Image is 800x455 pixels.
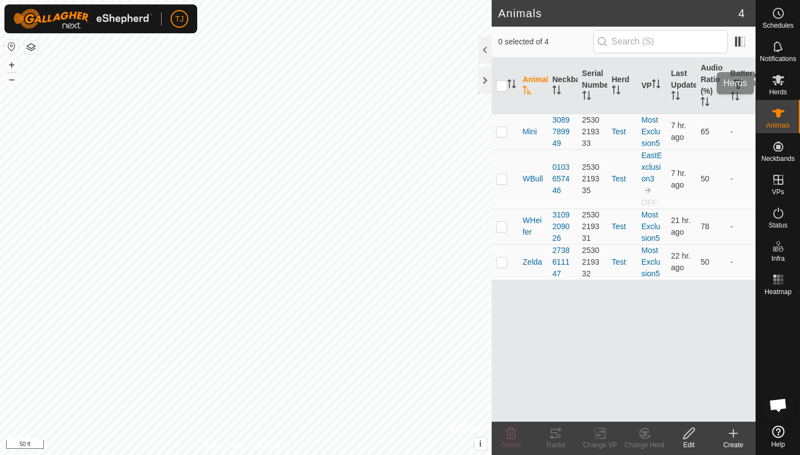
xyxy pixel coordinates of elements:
div: Test [612,256,632,268]
span: Sep 25, 2025 at 8:00 PM [671,251,691,272]
th: Animal [518,58,548,114]
p-sorticon: Activate to sort [582,93,591,102]
span: Infra [771,255,784,262]
td: - [726,149,756,209]
p-sorticon: Activate to sort [731,93,739,102]
div: 3109209026 [552,209,573,244]
th: VP [637,58,666,114]
span: 50 [701,257,709,266]
a: Privacy Policy [202,441,243,451]
span: Herds [769,89,787,95]
th: Last Updated [667,58,696,114]
div: Test [612,173,632,185]
button: – [5,73,18,86]
div: Edit [667,440,711,450]
th: Herd [607,58,637,114]
a: MostExclusion5 [641,210,660,242]
span: WHeifer [523,215,543,238]
a: Help [756,421,800,452]
th: Audio Ratio (%) [696,58,726,114]
span: Sep 26, 2025 at 10:30 AM [671,121,686,141]
div: Test [612,126,632,138]
img: to [643,186,652,195]
p-sorticon: Activate to sort [507,81,516,90]
div: Open chat [762,388,795,422]
span: Sep 26, 2025 at 10:30 AM [671,169,686,189]
div: Change VP [578,440,622,450]
td: - [726,114,756,149]
div: 2530219335 [582,161,603,196]
div: 2530219332 [582,245,603,280]
p-sorticon: Activate to sort [671,93,680,102]
img: Gallagher Logo [13,9,152,29]
td: - [726,244,756,280]
span: OFF [641,198,657,207]
div: 3089789949 [552,114,573,149]
span: 50 [701,174,709,183]
span: WBull [523,173,543,185]
button: + [5,58,18,72]
span: Notifications [760,55,796,62]
th: Serial Number [578,58,607,114]
button: Reset Map [5,40,18,53]
p-sorticon: Activate to sort [701,99,709,108]
a: MostExclusion5 [641,115,660,148]
div: Create [711,440,756,450]
span: TJ [175,13,184,25]
span: Schedules [762,22,793,29]
p-sorticon: Activate to sort [523,87,532,96]
span: Status [768,222,787,229]
th: Battery [726,58,756,114]
a: EastExclusion3 [641,151,662,183]
a: Contact Us [257,441,289,451]
span: 78 [701,222,709,231]
p-sorticon: Activate to sort [552,87,561,96]
div: Test [612,221,632,232]
span: i [479,439,482,448]
span: VPs [772,189,784,195]
div: 2738611147 [552,245,573,280]
button: i [474,438,487,450]
div: 2530219331 [582,209,603,244]
div: 2530219333 [582,114,603,149]
h2: Animals [498,7,738,20]
span: Delete [502,441,521,449]
span: 0 selected of 4 [498,36,593,48]
span: Sep 25, 2025 at 8:30 PM [671,216,691,236]
button: Map Layers [24,41,38,54]
p-sorticon: Activate to sort [612,87,621,96]
span: 65 [701,127,709,136]
span: Neckbands [761,155,794,162]
p-sorticon: Activate to sort [652,81,661,90]
span: Heatmap [764,289,792,295]
span: Zelda [523,256,542,268]
div: 0103657446 [552,161,573,196]
div: Change Herd [622,440,667,450]
span: Help [771,441,785,448]
td: - [726,209,756,244]
input: Search (S) [593,30,728,53]
th: Neckband [548,58,577,114]
span: 4 [738,5,744,22]
span: Animals [766,122,790,129]
span: Mini [523,126,537,138]
a: MostExclusion5 [641,246,660,278]
div: Tracks [533,440,578,450]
